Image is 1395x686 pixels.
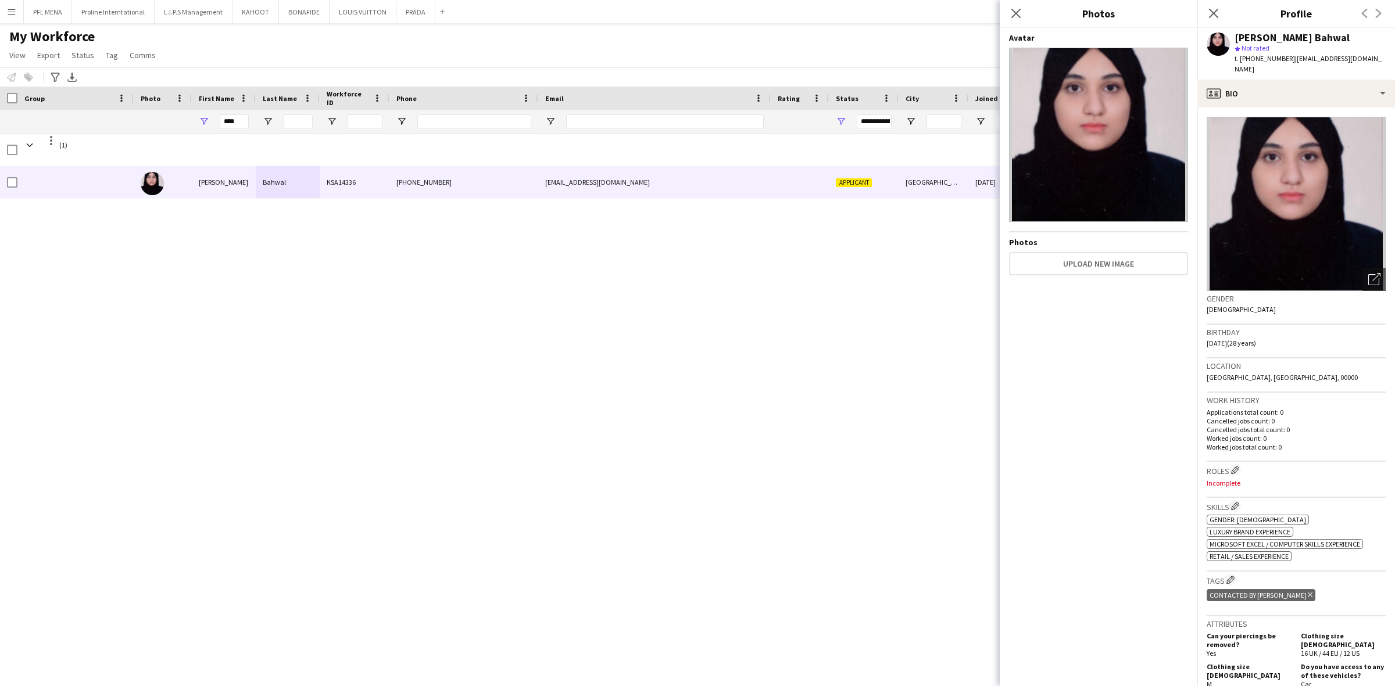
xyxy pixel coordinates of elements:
h5: Do you have access to any of these vehicles? [1301,662,1386,680]
h5: Clothing size [DEMOGRAPHIC_DATA] [1301,631,1386,649]
img: Crew avatar [1009,48,1188,222]
h3: Gender [1207,293,1386,304]
a: Status [67,48,99,63]
span: My Workforce [9,28,95,45]
button: Open Filter Menu [906,116,916,127]
span: Status [71,50,94,60]
h5: Can your piercings be removed? [1207,631,1292,649]
button: Open Filter Menu [836,116,846,127]
div: [PERSON_NAME] [192,166,256,198]
span: Yes [1207,649,1216,658]
app-action-btn: Export XLSX [65,70,79,84]
input: Workforce ID Filter Input [348,114,382,128]
h3: Tags [1207,574,1386,586]
span: 16 UK / 44 EU / 12 US [1301,649,1360,658]
div: [PERSON_NAME] Bahwal [1235,33,1350,43]
span: Not rated [1242,44,1269,52]
p: Cancelled jobs total count: 0 [1207,425,1386,434]
p: Cancelled jobs count: 0 [1207,416,1386,425]
button: Open Filter Menu [975,116,986,127]
button: Open Filter Menu [199,116,209,127]
span: Applicant [836,178,872,187]
span: Export [37,50,60,60]
input: Phone Filter Input [417,114,531,128]
h3: Roles [1207,464,1386,476]
input: Last Name Filter Input [284,114,313,128]
h3: Photos [1000,6,1197,21]
div: [GEOGRAPHIC_DATA] [899,166,968,198]
span: Phone [396,94,417,103]
span: [GEOGRAPHIC_DATA], [GEOGRAPHIC_DATA], 00000 [1207,373,1358,382]
span: View [9,50,26,60]
span: Photo [141,94,160,103]
button: L.I.P.S Management [155,1,233,23]
span: Rating [778,94,800,103]
span: Email [545,94,564,103]
span: Luxury brand experience [1210,527,1290,536]
span: Group [24,94,45,103]
div: [EMAIL_ADDRESS][DOMAIN_NAME] [538,166,771,198]
span: Last Name [263,94,297,103]
img: Crew avatar or photo [1207,117,1386,291]
button: KAHOOT [233,1,279,23]
img: Nuha Bahwal [141,172,164,195]
span: [DATE] (28 years) [1207,339,1256,347]
h3: Work history [1207,395,1386,405]
input: City Filter Input [927,114,961,128]
p: Worked jobs total count: 0 [1207,443,1386,451]
button: BONAFIDE [279,1,330,23]
div: Bio [1197,80,1395,107]
span: | [EMAIL_ADDRESS][DOMAIN_NAME] [1235,54,1382,73]
button: LOUIS VUITTON [330,1,396,23]
span: City [906,94,919,103]
h3: Location [1207,361,1386,371]
h3: Skills [1207,500,1386,512]
div: KSA14336 [320,166,389,198]
input: First Name Filter Input [220,114,249,128]
button: PRADA [396,1,435,23]
div: [DATE] [968,166,1038,198]
button: Proline Interntational [72,1,155,23]
h4: Photos [1009,237,1188,247]
h3: Birthday [1207,327,1386,337]
div: CONTACTED BY [PERSON_NAME] [1207,589,1315,601]
button: Upload new image [1009,252,1188,275]
a: View [5,48,30,63]
button: Open Filter Menu [396,116,407,127]
span: Gender: [DEMOGRAPHIC_DATA] [1210,515,1306,524]
a: Export [33,48,65,63]
span: t. [PHONE_NUMBER] [1235,54,1295,63]
a: Tag [101,48,123,63]
span: Joined [975,94,998,103]
p: Incomplete [1207,479,1386,487]
div: [PHONE_NUMBER] [389,166,538,198]
span: Tag [106,50,118,60]
h5: Clothing size [DEMOGRAPHIC_DATA] [1207,662,1292,680]
h3: Profile [1197,6,1395,21]
app-action-btn: Advanced filters [48,70,62,84]
span: First Name [199,94,234,103]
button: Open Filter Menu [263,116,273,127]
span: Workforce ID [327,89,369,107]
h3: Attributes [1207,619,1386,629]
a: Comms [125,48,160,63]
button: Open Filter Menu [327,116,337,127]
input: Email Filter Input [566,114,764,128]
button: PFL MENA [24,1,72,23]
p: Applications total count: 0 [1207,408,1386,416]
span: [DEMOGRAPHIC_DATA] [1207,305,1276,314]
div: Open photos pop-in [1362,268,1386,291]
span: (1) [59,134,67,156]
h4: Avatar [1009,33,1188,43]
p: Worked jobs count: 0 [1207,434,1386,443]
input: Joined Filter Input [996,114,1031,128]
span: Status [836,94,859,103]
span: Microsoft Excel / Computer skills experience [1210,540,1360,548]
span: Comms [130,50,156,60]
div: Bahwal [256,166,320,198]
span: Retail / Sales experience [1210,552,1289,561]
button: Open Filter Menu [545,116,556,127]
